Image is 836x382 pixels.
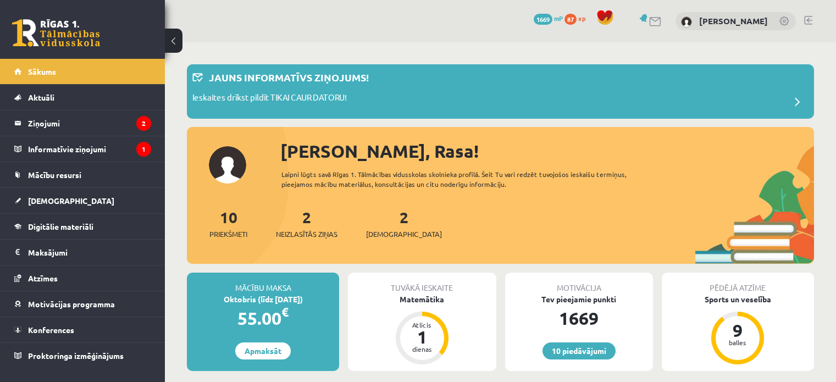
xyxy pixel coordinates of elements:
i: 1 [136,142,151,157]
a: 10Priekšmeti [209,207,247,240]
a: Matemātika Atlicis 1 dienas [348,294,496,366]
div: Mācību maksa [187,273,339,294]
div: Tev pieejamie punkti [505,294,653,305]
legend: Maksājumi [28,240,151,265]
div: Sports un veselība [662,294,814,305]
a: Aktuāli [14,85,151,110]
a: 1669 mP [534,14,563,23]
img: Rasa Daņiļeviča [681,16,692,27]
span: Atzīmes [28,273,58,283]
a: Motivācijas programma [14,291,151,317]
a: Ziņojumi2 [14,110,151,136]
div: 1 [406,328,439,346]
span: Priekšmeti [209,229,247,240]
a: 10 piedāvājumi [542,342,616,359]
a: [DEMOGRAPHIC_DATA] [14,188,151,213]
span: Proktoringa izmēģinājums [28,351,124,361]
a: 2[DEMOGRAPHIC_DATA] [366,207,442,240]
div: dienas [406,346,439,352]
div: Laipni lūgts savā Rīgas 1. Tālmācības vidusskolas skolnieka profilā. Šeit Tu vari redzēt tuvojošo... [281,169,658,189]
p: Jauns informatīvs ziņojums! [209,70,369,85]
span: € [281,304,289,320]
span: Konferences [28,325,74,335]
a: Informatīvie ziņojumi1 [14,136,151,162]
span: mP [554,14,563,23]
div: Pēdējā atzīme [662,273,814,294]
span: Digitālie materiāli [28,222,93,231]
legend: Ziņojumi [28,110,151,136]
span: Motivācijas programma [28,299,115,309]
div: [PERSON_NAME], Rasa! [280,138,814,164]
a: Jauns informatīvs ziņojums! Ieskaites drīkst pildīt TIKAI CAUR DATORU! [192,70,809,113]
div: Atlicis [406,322,439,328]
a: Proktoringa izmēģinājums [14,343,151,368]
a: Sākums [14,59,151,84]
div: 1669 [505,305,653,331]
div: 55.00 [187,305,339,331]
div: Oktobris (līdz [DATE]) [187,294,339,305]
span: [DEMOGRAPHIC_DATA] [28,196,114,206]
a: 87 xp [564,14,591,23]
span: Sākums [28,67,56,76]
div: Matemātika [348,294,496,305]
a: 2Neizlasītās ziņas [276,207,337,240]
p: Ieskaites drīkst pildīt TIKAI CAUR DATORU! [192,91,347,107]
a: Rīgas 1. Tālmācības vidusskola [12,19,100,47]
a: Digitālie materiāli [14,214,151,239]
a: Mācību resursi [14,162,151,187]
span: 87 [564,14,577,25]
a: Konferences [14,317,151,342]
span: Aktuāli [28,92,54,102]
span: xp [578,14,585,23]
span: Neizlasītās ziņas [276,229,337,240]
a: [PERSON_NAME] [699,15,768,26]
i: 2 [136,116,151,131]
span: [DEMOGRAPHIC_DATA] [366,229,442,240]
a: Atzīmes [14,265,151,291]
legend: Informatīvie ziņojumi [28,136,151,162]
a: Maksājumi [14,240,151,265]
div: 9 [721,322,754,339]
span: Mācību resursi [28,170,81,180]
a: Sports un veselība 9 balles [662,294,814,366]
div: balles [721,339,754,346]
div: Tuvākā ieskaite [348,273,496,294]
div: Motivācija [505,273,653,294]
a: Apmaksāt [235,342,291,359]
span: 1669 [534,14,552,25]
